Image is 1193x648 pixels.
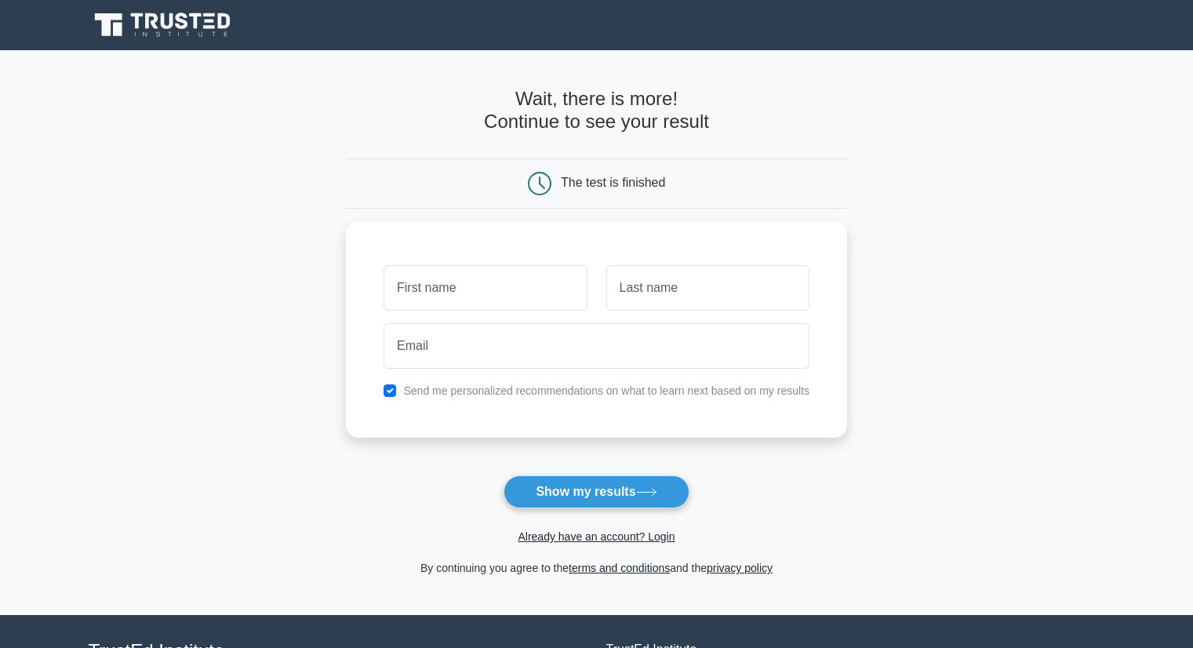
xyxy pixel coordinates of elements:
[561,176,665,189] div: The test is finished
[606,265,809,311] input: Last name
[707,562,773,574] a: privacy policy
[346,88,847,133] h4: Wait, there is more! Continue to see your result
[518,530,675,543] a: Already have an account? Login
[336,559,857,577] div: By continuing you agree to the and the
[384,265,587,311] input: First name
[569,562,670,574] a: terms and conditions
[384,323,809,369] input: Email
[403,384,809,397] label: Send me personalized recommendations on what to learn next based on my results
[504,475,689,508] button: Show my results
